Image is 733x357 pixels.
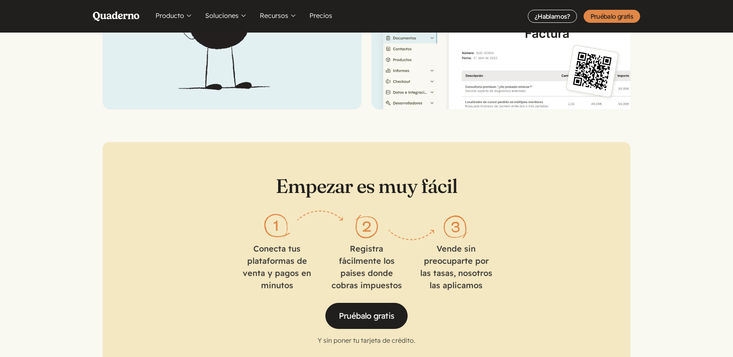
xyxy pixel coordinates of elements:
[584,10,640,23] a: Pruébalo gratis
[325,303,408,329] a: Pruébalo gratis
[419,214,493,291] li: Vende sin preocuparte por las tasas, nosotros las aplicamos
[240,214,314,291] li: Conecta tus plataformas de venta y pagos en minutos
[330,214,403,291] li: Registra fácilmente los países donde cobras impuestos
[135,175,598,197] h2: Empezar es muy fácil
[204,335,529,345] p: Y sin poner tu tarjeta de crédito.
[528,10,577,23] a: ¿Hablamos?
